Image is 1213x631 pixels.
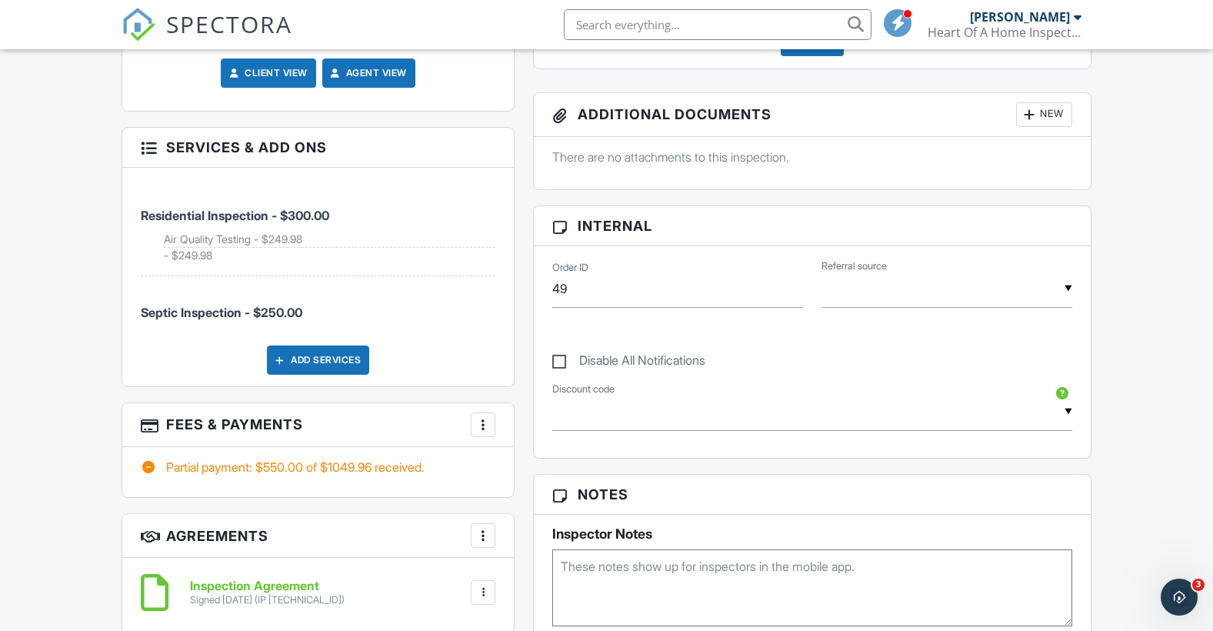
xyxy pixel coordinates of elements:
[190,579,345,606] a: Inspection Agreement Signed [DATE] (IP [TECHNICAL_ID])
[552,149,1072,165] p: There are no attachments to this inspection.
[552,382,615,396] label: Discount code
[122,403,515,447] h3: Fees & Payments
[328,65,407,81] a: Agent View
[534,93,1091,137] h3: Additional Documents
[552,261,588,275] label: Order ID
[122,514,515,558] h3: Agreements
[141,208,329,223] span: Residential Inspection - $300.00
[141,305,302,320] span: Septic Inspection - $250.00
[164,232,496,248] li: Add on: Air Quality Testing
[267,346,369,375] div: Add Services
[1192,579,1205,591] span: 3
[564,9,871,40] input: Search everything...
[1016,102,1072,127] div: New
[190,579,345,593] h6: Inspection Agreement
[534,206,1091,246] h3: Internal
[552,526,1072,542] h5: Inspector Notes
[166,8,292,40] span: SPECTORA
[164,248,496,263] li: Add on:
[970,9,1070,25] div: [PERSON_NAME]
[226,65,308,81] a: Client View
[122,128,515,168] h3: Services & Add ons
[552,353,705,372] label: Disable All Notifications
[190,594,345,606] div: Signed [DATE] (IP [TECHNICAL_ID])
[141,459,496,476] div: Partial payment: $550.00 of $1049.96 received.
[1161,579,1198,616] iframe: Intercom live chat
[141,179,496,276] li: Service: Residential Inspection
[821,259,887,273] label: Referral source
[534,475,1091,515] h3: Notes
[122,21,292,53] a: SPECTORA
[122,8,155,42] img: The Best Home Inspection Software - Spectora
[141,276,496,333] li: Manual fee: Septic Inspection
[928,25,1081,40] div: Heart Of A Home Inspections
